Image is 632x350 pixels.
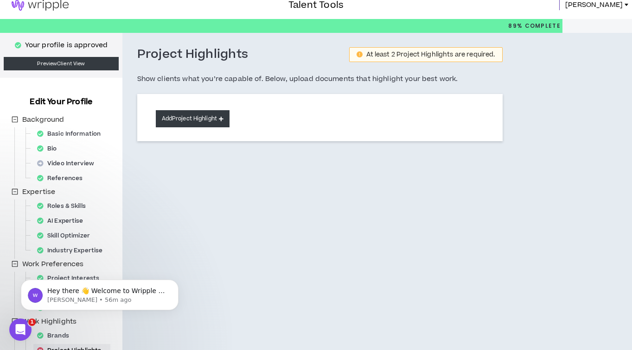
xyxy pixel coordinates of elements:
span: Work Preferences [22,259,83,269]
span: Expertise [22,187,55,197]
div: Brands [33,329,78,342]
p: 89% [508,19,561,33]
button: AddProject Highlight [156,110,230,127]
div: Bio [33,142,66,155]
span: Work Preferences [20,259,85,270]
p: Your profile is approved [25,40,108,50]
span: 1 [28,319,36,326]
div: AI Expertise [33,214,93,227]
span: Complete [523,22,561,30]
a: PreviewClient View [4,57,119,70]
h3: Project Highlights [137,47,249,62]
div: At least 2 Project Highlights are required. [366,51,495,58]
span: minus-square [12,116,18,123]
div: Basic Information [33,127,110,140]
span: minus-square [12,188,18,195]
div: Roles & Skills [33,200,95,212]
iframe: Intercom live chat [9,319,32,341]
span: Background [22,115,64,125]
span: Expertise [20,187,57,198]
span: exclamation-circle [357,51,363,57]
iframe: Intercom notifications message [7,260,192,325]
h5: Show clients what you’re capable of. Below, upload documents that highlight your best work. [137,74,503,85]
div: References [33,172,92,185]
div: Skill Optimizer [33,229,99,242]
span: Background [20,114,66,125]
h3: Edit Your Profile [26,96,96,107]
div: Video Interview [33,157,103,170]
div: Industry Expertise [33,244,112,257]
